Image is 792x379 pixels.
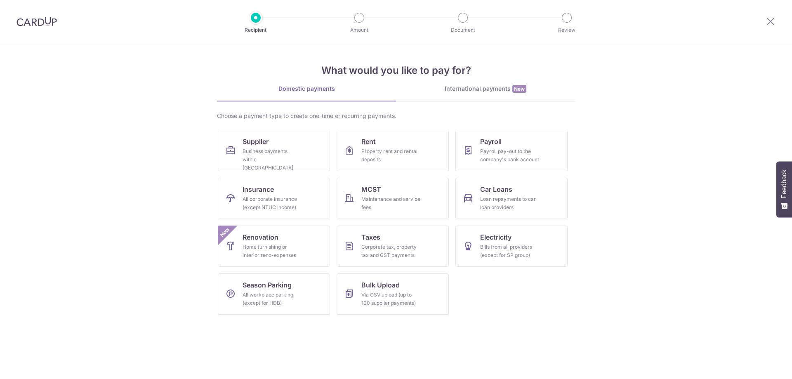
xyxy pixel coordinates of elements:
[243,195,302,212] div: All corporate insurance (except NTUC Income)
[337,178,449,219] a: MCSTMaintenance and service fees
[243,147,302,172] div: Business payments within [GEOGRAPHIC_DATA]
[218,130,330,171] a: SupplierBusiness payments within [GEOGRAPHIC_DATA]
[396,85,575,93] div: International payments
[329,26,390,34] p: Amount
[337,226,449,267] a: TaxesCorporate tax, property tax and GST payments
[243,280,292,290] span: Season Parking
[217,112,575,120] div: Choose a payment type to create one-time or recurring payments.
[480,195,540,212] div: Loan repayments to car loan providers
[480,184,512,194] span: Car Loans
[776,161,792,217] button: Feedback - Show survey
[361,195,421,212] div: Maintenance and service fees
[455,178,568,219] a: Car LoansLoan repayments to car loan providers
[512,85,526,93] span: New
[361,280,400,290] span: Bulk Upload
[243,232,278,242] span: Renovation
[16,16,57,26] img: CardUp
[361,291,421,307] div: Via CSV upload (up to 100 supplier payments)
[480,137,502,146] span: Payroll
[361,232,380,242] span: Taxes
[243,184,274,194] span: Insurance
[217,85,396,93] div: Domestic payments
[243,137,269,146] span: Supplier
[218,178,330,219] a: InsuranceAll corporate insurance (except NTUC Income)
[243,243,302,259] div: Home furnishing or interior reno-expenses
[361,137,376,146] span: Rent
[780,169,788,198] span: Feedback
[361,147,421,164] div: Property rent and rental deposits
[218,226,330,267] a: RenovationHome furnishing or interior reno-expensesNew
[455,226,568,267] a: ElectricityBills from all providers (except for SP group)
[480,147,540,164] div: Payroll pay-out to the company's bank account
[225,26,286,34] p: Recipient
[361,184,381,194] span: MCST
[361,243,421,259] div: Corporate tax, property tax and GST payments
[337,273,449,315] a: Bulk UploadVia CSV upload (up to 100 supplier payments)
[536,26,597,34] p: Review
[337,130,449,171] a: RentProperty rent and rental deposits
[480,232,511,242] span: Electricity
[455,130,568,171] a: PayrollPayroll pay-out to the company's bank account
[480,243,540,259] div: Bills from all providers (except for SP group)
[218,226,232,239] span: New
[243,291,302,307] div: All workplace parking (except for HDB)
[218,273,330,315] a: Season ParkingAll workplace parking (except for HDB)
[432,26,493,34] p: Document
[217,63,575,78] h4: What would you like to pay for?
